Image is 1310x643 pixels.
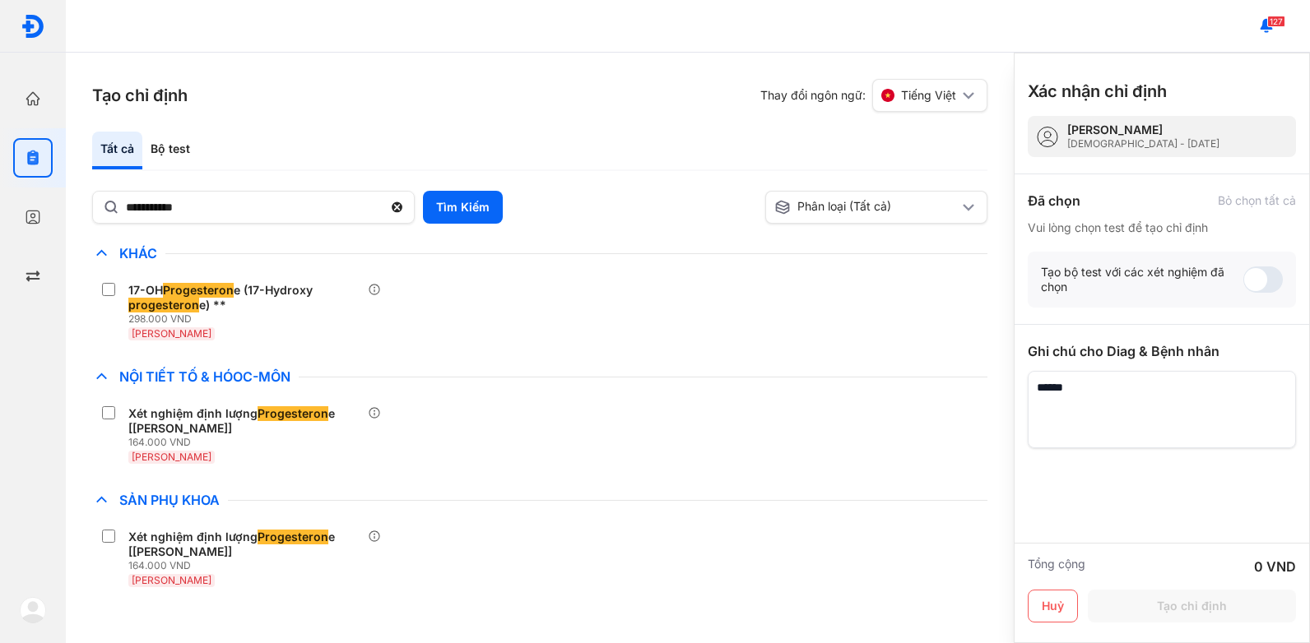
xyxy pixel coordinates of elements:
span: [PERSON_NAME] [132,574,211,586]
div: Đã chọn [1028,191,1080,210]
span: Progesteron [258,406,328,421]
button: Tìm Kiếm [423,191,503,224]
span: Nội Tiết Tố & Hóoc-môn [111,368,299,385]
span: Khác [111,245,165,261]
span: [PERSON_NAME] [132,327,211,340]
div: 17-OH e (17-Hydroxy e) ** [128,283,361,312]
h3: Tạo chỉ định [92,84,188,107]
span: Progesteron [163,283,234,298]
div: Phân loại (Tất cả) [774,199,959,215]
h3: Xác nhận chỉ định [1028,80,1167,103]
div: 0 VND [1254,557,1296,576]
span: [PERSON_NAME] [132,451,211,463]
img: logo [20,597,46,623]
span: 127 [1267,16,1285,27]
button: Tạo chỉ định [1088,590,1296,622]
div: Xét nghiệm định lượng e [[PERSON_NAME]] [128,530,361,559]
div: Bỏ chọn tất cả [1218,193,1296,208]
div: 164.000 VND [128,559,368,572]
span: Sản Phụ Khoa [111,492,228,508]
div: 298.000 VND [128,312,368,326]
div: [DEMOGRAPHIC_DATA] - [DATE] [1067,137,1219,150]
div: Vui lòng chọn test để tạo chỉ định [1028,220,1296,235]
img: logo [21,14,45,39]
div: 164.000 VND [128,436,368,449]
span: Progesteron [258,530,328,544]
div: [PERSON_NAME] [1067,123,1219,137]
div: Tổng cộng [1028,557,1085,576]
div: Bộ test [142,132,198,169]
div: Tạo bộ test với các xét nghiệm đã chọn [1041,265,1243,294]
div: Thay đổi ngôn ngữ: [760,79,987,112]
div: Xét nghiệm định lượng e [[PERSON_NAME]] [128,406,361,436]
span: Tiếng Việt [901,88,956,103]
span: progesteron [128,298,199,312]
div: Ghi chú cho Diag & Bệnh nhân [1028,341,1296,361]
button: Huỷ [1028,590,1078,622]
div: Tất cả [92,132,142,169]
